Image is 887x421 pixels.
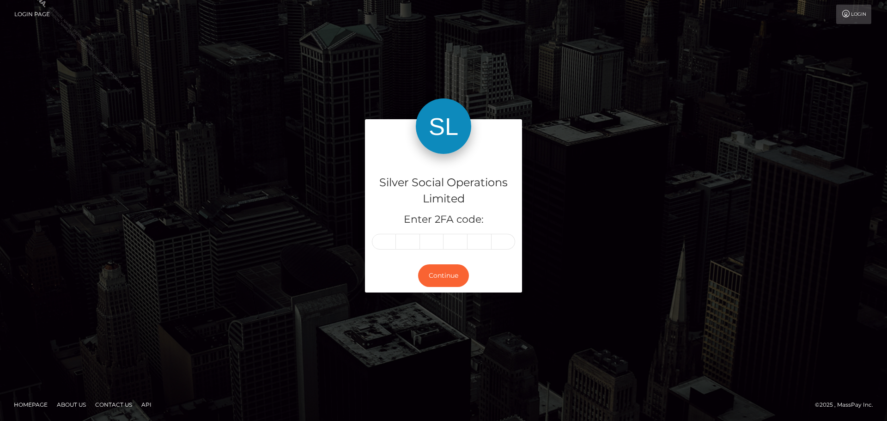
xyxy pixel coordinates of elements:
[416,98,471,154] img: Silver Social Operations Limited
[418,264,469,287] button: Continue
[372,213,515,227] h5: Enter 2FA code:
[91,397,136,412] a: Contact Us
[372,175,515,207] h4: Silver Social Operations Limited
[10,397,51,412] a: Homepage
[53,397,90,412] a: About Us
[138,397,155,412] a: API
[815,400,880,410] div: © 2025 , MassPay Inc.
[14,5,50,24] a: Login Page
[836,5,871,24] a: Login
